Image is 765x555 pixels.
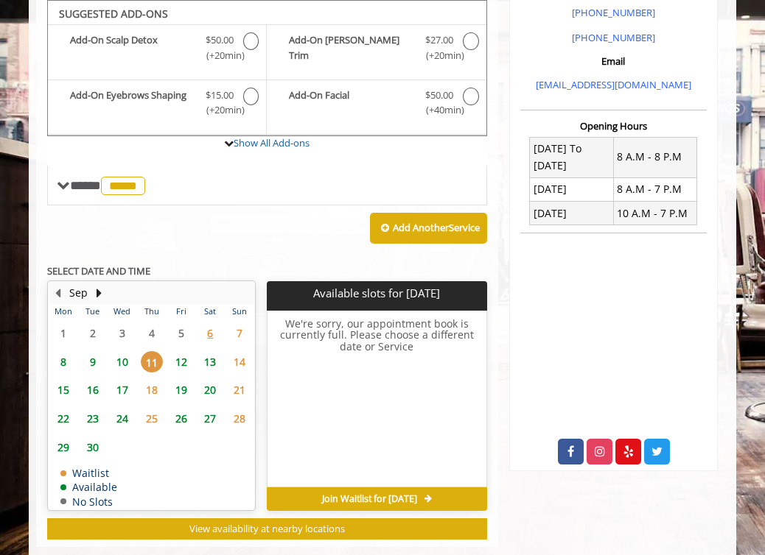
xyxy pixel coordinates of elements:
button: View availability at nearby locations [47,518,487,540]
span: 12 [170,351,192,372]
span: 9 [82,351,104,372]
span: 18 [141,379,163,400]
b: Add-On Eyebrows Shaping [70,88,196,119]
span: 29 [52,436,74,458]
span: View availability at nearby locations [189,522,345,535]
button: Sep [69,285,88,301]
span: $15.00 [206,88,234,103]
th: Sat [195,304,225,319]
span: 25 [141,408,163,429]
span: $50.00 [425,88,453,103]
span: $27.00 [425,32,453,48]
span: (+20min ) [423,48,455,63]
label: Add-On Facial [274,88,478,122]
span: 7 [228,322,251,344]
span: 19 [170,379,192,400]
h3: Email [524,56,703,66]
span: 17 [111,379,133,400]
td: Select day11 [137,347,167,376]
td: Select day9 [78,347,108,376]
td: Select day10 [108,347,137,376]
td: Select day7 [225,319,254,347]
td: Select day20 [195,375,225,404]
label: Add-On Scalp Detox [55,32,259,67]
span: Join Waitlist for [DATE] [322,493,417,505]
button: Previous Month [52,285,63,301]
b: Add-On Scalp Detox [70,32,196,63]
label: Add-On Eyebrows Shaping [55,88,259,122]
button: Next Month [93,285,105,301]
td: Select day25 [137,404,167,433]
th: Thu [137,304,167,319]
p: Available slots for [DATE] [273,287,481,300]
td: Select day22 [49,404,78,433]
label: Add-On Beard Trim [274,32,478,67]
td: [DATE] [530,202,613,225]
a: [PHONE_NUMBER] [572,31,655,44]
a: Show All Add-ons [234,136,310,149]
span: 6 [199,322,221,344]
td: Select day17 [108,375,137,404]
span: (+20min ) [203,102,236,118]
td: Select day19 [167,375,196,404]
b: Add-On [PERSON_NAME] Trim [289,32,416,63]
span: 28 [228,408,251,429]
td: 8 A.M - 8 P.M [613,137,696,177]
span: 21 [228,379,251,400]
th: Wed [108,304,137,319]
span: 27 [199,408,221,429]
b: Add-On Facial [289,88,416,119]
b: SUGGESTED ADD-ONS [59,7,168,21]
span: 15 [52,379,74,400]
span: 20 [199,379,221,400]
span: 13 [199,351,221,372]
td: Select day6 [195,319,225,347]
h6: We're sorry, our appointment book is currently full. Please choose a different date or Service [268,318,486,481]
b: SELECT DATE AND TIME [47,264,150,277]
span: 26 [170,408,192,429]
td: Available [60,481,117,492]
b: Add Another Service [393,221,480,234]
td: Select day12 [167,347,196,376]
td: Select day13 [195,347,225,376]
span: (+20min ) [203,48,236,63]
h3: Opening Hours [520,121,707,131]
td: Select day8 [49,347,78,376]
td: 8 A.M - 7 P.M [613,177,696,201]
th: Mon [49,304,78,319]
th: Tue [78,304,108,319]
td: [DATE] To [DATE] [530,137,613,177]
td: 10 A.M - 7 P.M [613,202,696,225]
span: 30 [82,436,104,458]
span: 14 [228,351,251,372]
td: Select day27 [195,404,225,433]
a: [PHONE_NUMBER] [572,6,655,19]
span: 24 [111,408,133,429]
span: 22 [52,408,74,429]
button: Add AnotherService [370,213,487,244]
a: [EMAIL_ADDRESS][DOMAIN_NAME] [536,78,691,91]
span: (+40min ) [423,102,455,118]
td: No Slots [60,496,117,507]
span: 8 [52,351,74,372]
td: Select day28 [225,404,254,433]
td: [DATE] [530,177,613,201]
td: Waitlist [60,467,117,478]
th: Sun [225,304,254,319]
span: 23 [82,408,104,429]
td: Select day23 [78,404,108,433]
td: Select day15 [49,375,78,404]
td: Select day14 [225,347,254,376]
td: Select day29 [49,433,78,462]
span: $50.00 [206,32,234,48]
span: 10 [111,351,133,372]
td: Select day21 [225,375,254,404]
span: 11 [141,351,163,372]
span: 16 [82,379,104,400]
td: Select day16 [78,375,108,404]
td: Select day26 [167,404,196,433]
td: Select day24 [108,404,137,433]
th: Fri [167,304,196,319]
td: Select day30 [78,433,108,462]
